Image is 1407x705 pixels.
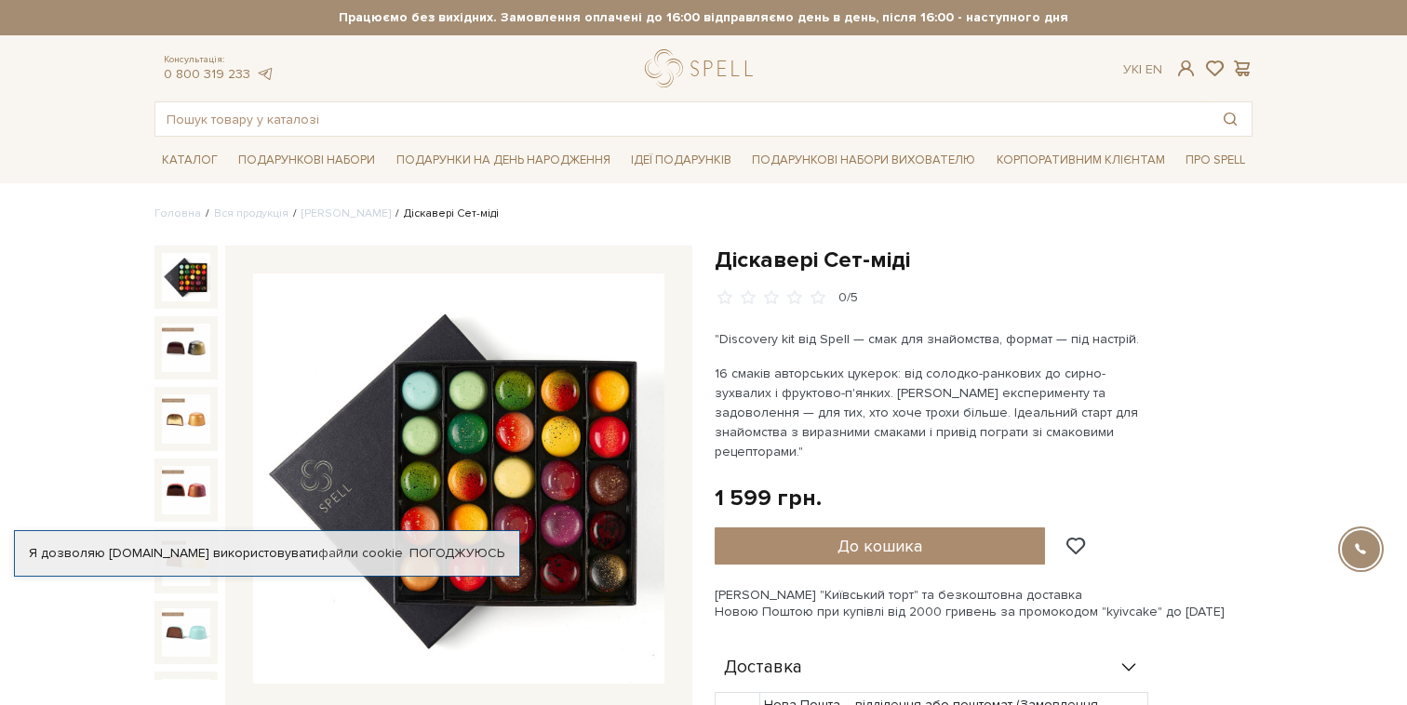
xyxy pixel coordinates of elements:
a: Корпоративним клієнтам [989,144,1172,176]
span: Консультація: [164,54,274,66]
a: Про Spell [1178,146,1253,175]
strong: Працюємо без вихідних. Замовлення оплачені до 16:00 відправляємо день в день, після 16:00 - насту... [154,9,1253,26]
button: Пошук товару у каталозі [1209,102,1252,136]
input: Пошук товару у каталозі [155,102,1209,136]
span: | [1139,61,1142,77]
img: Діскавері Сет-міді [162,608,210,657]
img: Діскавері Сет-міді [162,466,210,514]
p: "Discovery kit від Spell — смак для знайомства, формат — під настрій. [715,329,1151,349]
div: Ук [1123,61,1162,78]
a: [PERSON_NAME] [301,206,391,220]
a: файли cookie [318,545,403,561]
a: telegram [255,66,274,82]
a: En [1146,61,1162,77]
div: 0/5 [838,289,858,307]
button: До кошика [715,527,1045,565]
a: Подарункові набори [231,146,382,175]
li: Діскавері Сет-міді [391,206,499,222]
a: Головна [154,206,201,220]
div: 1 599 грн. [715,484,822,512]
a: 0 800 319 233 [164,66,250,82]
div: Я дозволяю [DOMAIN_NAME] використовувати [15,545,519,562]
h1: Діскавері Сет-міді [715,246,1253,274]
a: Каталог [154,146,225,175]
p: 16 смаків авторських цукерок: від солодко-ранкових до сирно-зухвалих і фруктово-п'янких. [PERSON_... [715,364,1151,461]
img: Діскавері Сет-міді [253,273,664,685]
span: Доставка [724,659,802,676]
a: Погоджуюсь [409,545,504,562]
span: До кошика [837,536,922,556]
a: Ідеї подарунків [623,146,739,175]
img: Діскавері Сет-міді [162,324,210,372]
a: logo [645,49,761,87]
img: Діскавері Сет-міді [162,394,210,443]
a: Вся продукція [214,206,288,220]
a: Подарунки на День народження [389,146,618,175]
img: Діскавері Сет-міді [162,253,210,301]
a: Подарункові набори вихователю [744,144,983,176]
div: [PERSON_NAME] "Київський торт" та безкоштовна доставка Новою Поштою при купівлі від 2000 гривень ... [715,587,1253,620]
